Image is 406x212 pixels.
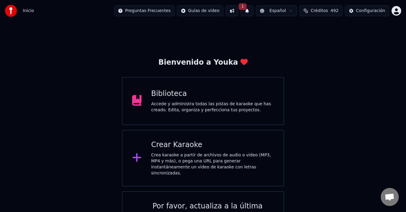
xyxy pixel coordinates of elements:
[239,3,246,10] span: 1
[23,8,34,14] span: Inicio
[356,8,385,14] div: Configuración
[381,188,399,206] div: Chat abierto
[345,5,389,16] button: Configuración
[330,8,339,14] span: 492
[23,8,34,14] nav: breadcrumb
[151,89,274,99] div: Biblioteca
[158,58,248,67] div: Bienvenido a Youka
[151,152,274,176] div: Crea karaoke a partir de archivos de audio o video (MP3, MP4 y más), o pega una URL para generar ...
[241,5,253,16] button: 1
[5,5,17,17] img: youka
[177,5,223,16] button: Guías de video
[299,5,342,16] button: Créditos492
[114,5,175,16] button: Preguntas Frecuentes
[151,101,274,113] div: Accede y administra todas las pistas de karaoke que has creado. Edita, organiza y perfecciona tus...
[151,140,274,150] div: Crear Karaoke
[311,8,328,14] span: Créditos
